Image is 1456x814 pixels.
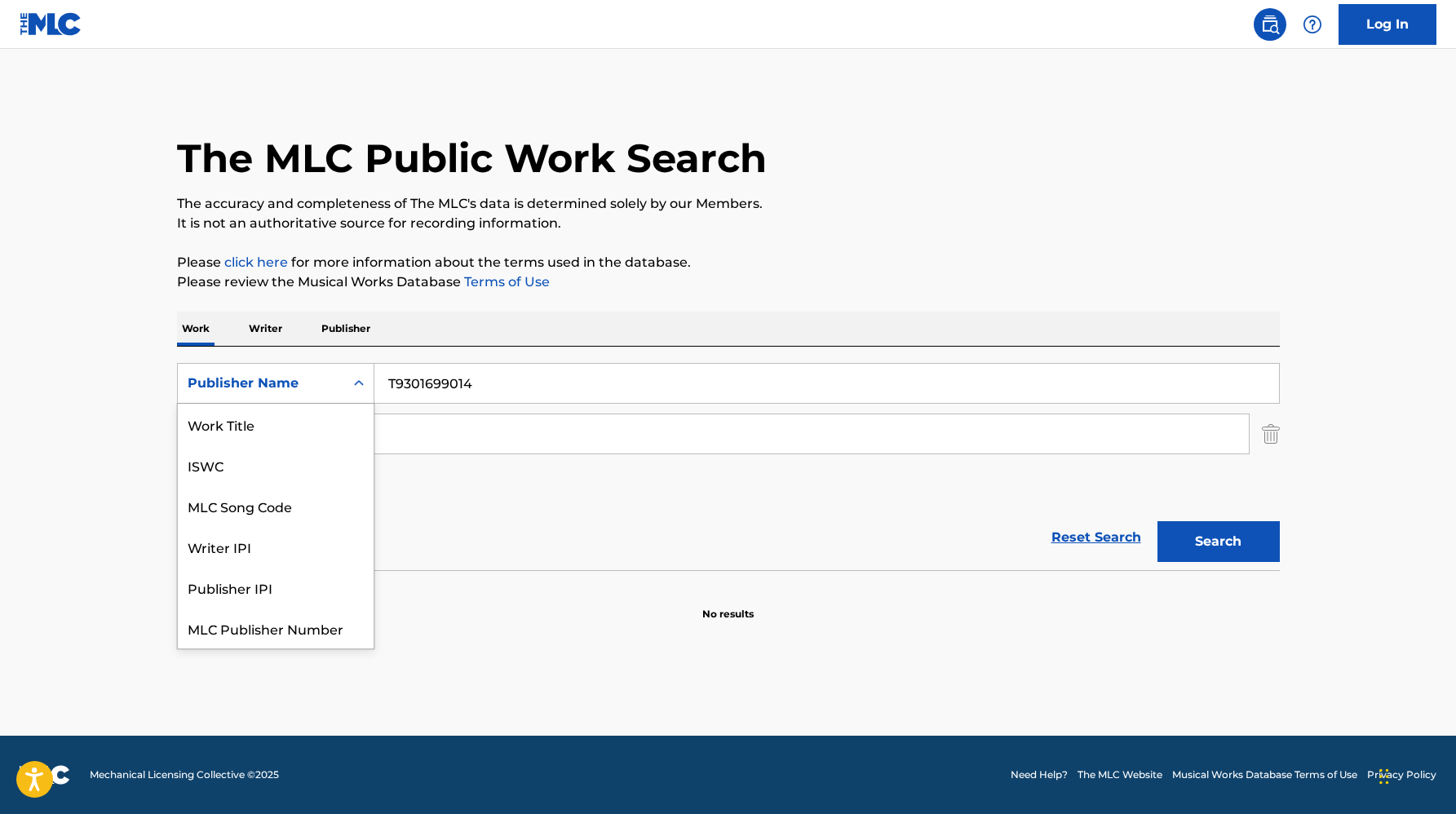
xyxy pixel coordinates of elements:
a: Log In [1339,4,1436,45]
img: Delete Criterion [1262,414,1280,454]
div: MLC Song Code [178,485,374,526]
p: Publisher [316,312,375,346]
a: Public Search [1254,8,1286,41]
p: No results [702,587,754,622]
p: Writer [244,312,287,346]
div: MLC Publisher Number [178,608,374,648]
a: Reset Search [1043,520,1149,555]
div: Publisher IPI [178,567,374,608]
form: Search Form [177,363,1280,570]
a: Need Help? [1011,768,1068,782]
div: Drag [1379,752,1389,801]
p: Please review the Musical Works Database [177,272,1280,292]
div: Publisher Name [188,374,334,393]
div: ISWC [178,445,374,485]
h1: The MLC Public Work Search [177,134,767,183]
a: click here [224,254,288,270]
p: Please for more information about the terms used in the database. [177,253,1280,272]
a: Privacy Policy [1367,768,1436,782]
p: The accuracy and completeness of The MLC's data is determined solely by our Members. [177,194,1280,214]
a: Musical Works Database Terms of Use [1172,768,1357,782]
img: help [1303,15,1322,34]
a: Terms of Use [461,274,550,290]
div: Work Title [178,404,374,445]
div: Writer IPI [178,526,374,567]
span: Mechanical Licensing Collective © 2025 [90,768,279,782]
img: search [1260,15,1280,34]
p: It is not an authoritative source for recording information. [177,214,1280,233]
a: The MLC Website [1078,768,1162,782]
button: Search [1157,521,1280,562]
img: logo [20,765,70,785]
iframe: Chat Widget [1374,736,1456,814]
div: Help [1296,8,1329,41]
p: Work [177,312,215,346]
img: MLC Logo [20,12,82,36]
